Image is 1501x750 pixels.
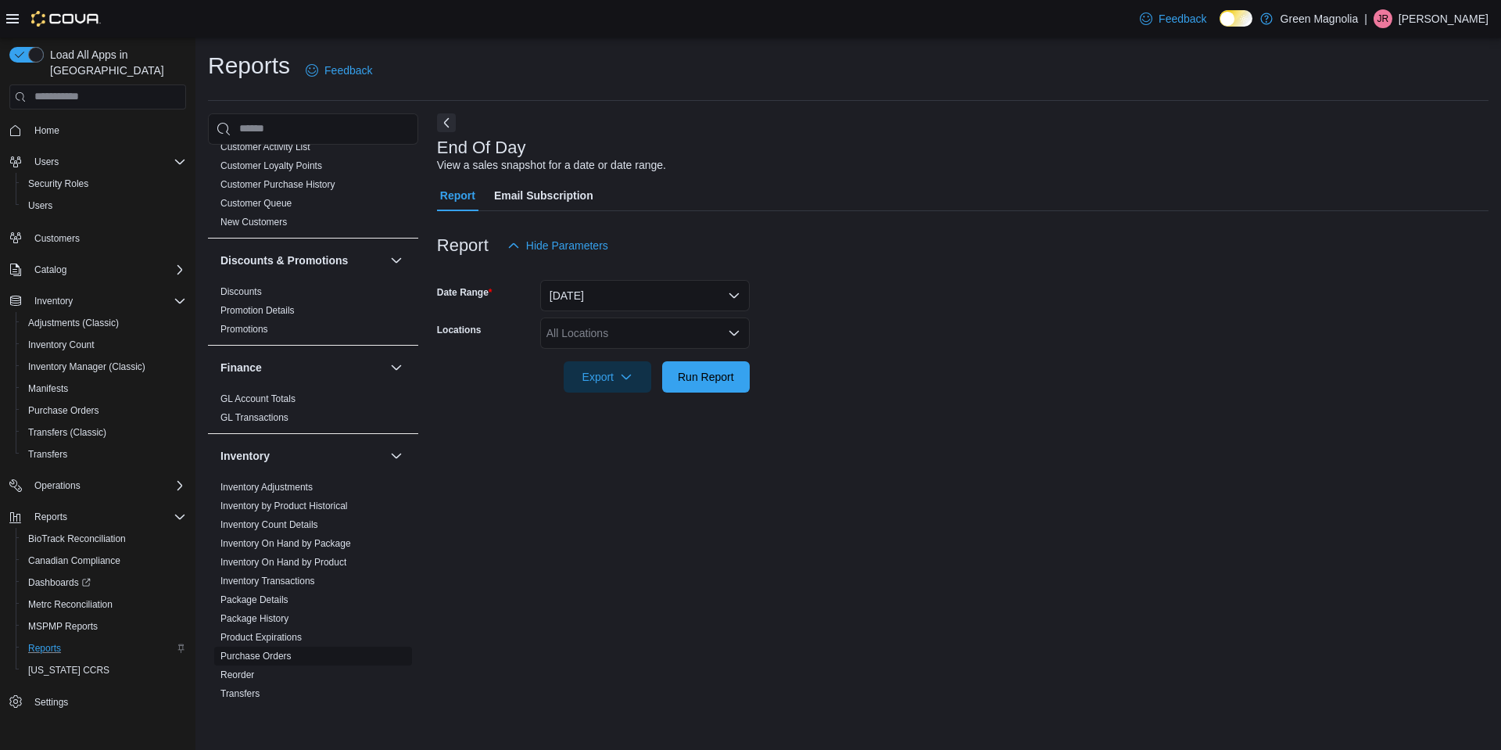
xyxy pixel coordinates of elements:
span: Home [34,124,59,137]
a: Feedback [299,55,378,86]
span: Inventory by Product Historical [220,500,348,512]
span: Promotions [220,323,268,336]
button: Users [28,153,65,171]
button: Settings [3,691,192,713]
button: [US_STATE] CCRS [16,659,192,681]
span: Purchase Orders [220,650,292,662]
button: Export [564,361,651,393]
span: Promotion Details [220,304,295,317]
img: Cova [31,11,101,27]
a: Package Details [220,594,288,605]
span: Hide Parameters [526,238,608,253]
a: Inventory On Hand by Package [220,538,351,549]
span: Security Roles [28,178,88,190]
button: Home [3,119,192,142]
a: Canadian Compliance [22,551,127,570]
a: Customer Loyalty Points [220,160,322,171]
span: Washington CCRS [22,661,186,680]
span: Operations [34,479,81,492]
span: Manifests [28,382,68,395]
span: Metrc Reconciliation [22,595,186,614]
span: Package History [220,612,288,625]
span: Transfers (Classic) [22,423,186,442]
button: Discounts & Promotions [220,253,384,268]
div: Inventory [208,478,418,709]
a: Transfers (Classic) [22,423,113,442]
button: Operations [3,475,192,497]
button: Operations [28,476,87,495]
span: Inventory [28,292,186,310]
a: Home [28,121,66,140]
a: Adjustments (Classic) [22,314,125,332]
a: MSPMP Reports [22,617,104,636]
span: Inventory Transactions [220,575,315,587]
h1: Reports [208,50,290,81]
span: GL Transactions [220,411,288,424]
span: Manifests [22,379,186,398]
button: Customers [3,226,192,249]
span: Inventory Count [22,336,186,354]
a: Inventory On Hand by Product [220,557,346,568]
span: Transfers [22,445,186,464]
button: Adjustments (Classic) [16,312,192,334]
button: BioTrack Reconciliation [16,528,192,550]
span: Reports [28,508,186,526]
span: Product Expirations [220,631,302,644]
a: Inventory Count Details [220,519,318,530]
button: Reports [28,508,73,526]
span: Reports [34,511,67,523]
span: Reports [22,639,186,658]
span: BioTrack Reconciliation [22,529,186,548]
a: Promotions [220,324,268,335]
a: Promotion Details [220,305,295,316]
button: Inventory [220,448,384,464]
span: Inventory On Hand by Package [220,537,351,550]
span: Inventory On Hand by Product [220,556,346,569]
div: Customer [208,138,418,238]
a: Customer Activity List [220,142,310,153]
a: Customer Queue [220,198,292,209]
h3: Finance [220,360,262,375]
a: Purchase Orders [22,401,106,420]
button: Finance [220,360,384,375]
span: Inventory Manager (Classic) [22,357,186,376]
span: Load All Apps in [GEOGRAPHIC_DATA] [44,47,186,78]
span: GL Account Totals [220,393,296,405]
span: Feedback [1159,11,1206,27]
span: Transfers [28,448,67,461]
span: Customer Purchase History [220,178,335,191]
span: Customer Loyalty Points [220,160,322,172]
span: JR [1377,9,1389,28]
a: Dashboards [16,572,192,594]
span: Users [34,156,59,168]
a: Feedback [1134,3,1213,34]
input: Dark Mode [1220,10,1252,27]
span: Dashboards [28,576,91,589]
span: Customers [34,232,80,245]
div: View a sales snapshot for a date or date range. [437,157,666,174]
a: Inventory Transactions [220,576,315,587]
span: Package Details [220,594,288,606]
button: Catalog [3,259,192,281]
h3: Discounts & Promotions [220,253,348,268]
a: [US_STATE] CCRS [22,661,116,680]
span: [US_STATE] CCRS [28,664,109,676]
span: New Customers [220,216,287,228]
button: Next [437,113,456,132]
span: Purchase Orders [28,404,99,417]
span: Email Subscription [494,180,593,211]
button: Reports [3,506,192,528]
button: Inventory [3,290,192,312]
span: Home [28,120,186,140]
span: Users [28,199,52,212]
a: Dashboards [22,573,97,592]
button: Reports [16,637,192,659]
a: Reorder [220,669,254,680]
span: Purchase Orders [22,401,186,420]
div: Finance [208,389,418,433]
a: Inventory Count [22,336,101,354]
span: Settings [34,696,68,709]
button: Transfers [16,443,192,465]
button: Inventory Count [16,334,192,356]
h3: Report [437,236,489,255]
